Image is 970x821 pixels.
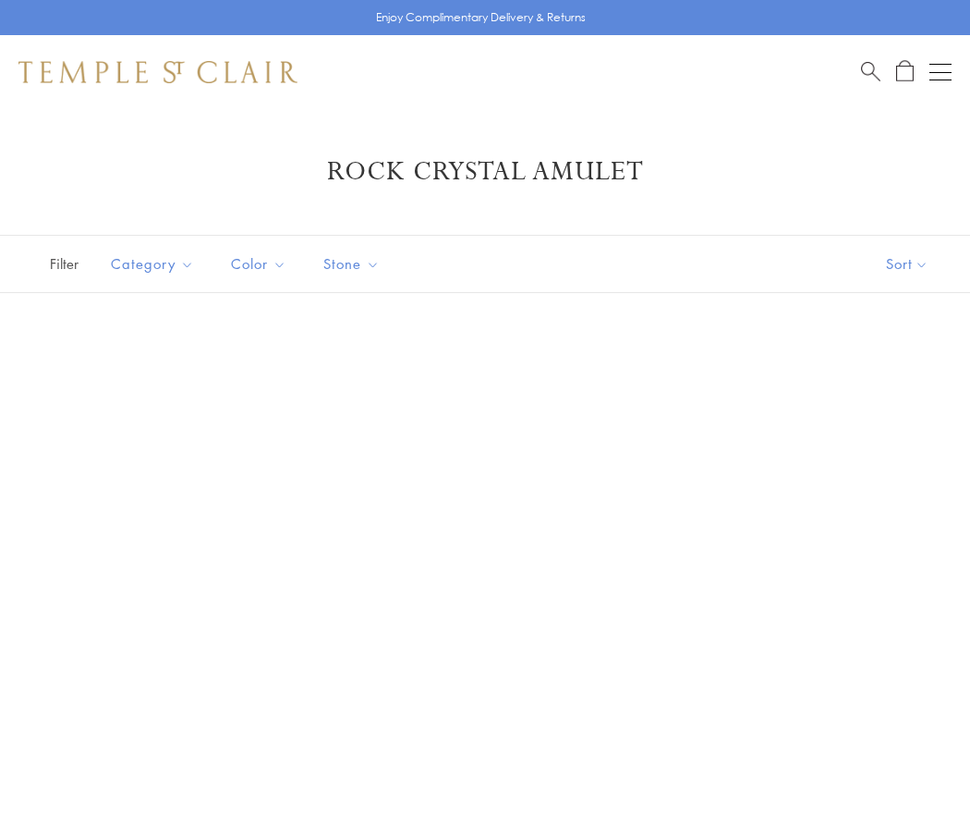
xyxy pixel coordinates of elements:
[97,243,208,285] button: Category
[929,61,952,83] button: Open navigation
[861,60,880,83] a: Search
[102,252,208,276] span: Category
[217,243,300,285] button: Color
[896,60,914,83] a: Open Shopping Bag
[46,155,924,189] h1: Rock Crystal Amulet
[844,236,970,292] button: Show sort by
[18,61,297,83] img: Temple St. Clair
[309,243,394,285] button: Stone
[376,8,586,27] p: Enjoy Complimentary Delivery & Returns
[222,252,300,276] span: Color
[314,252,394,276] span: Stone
